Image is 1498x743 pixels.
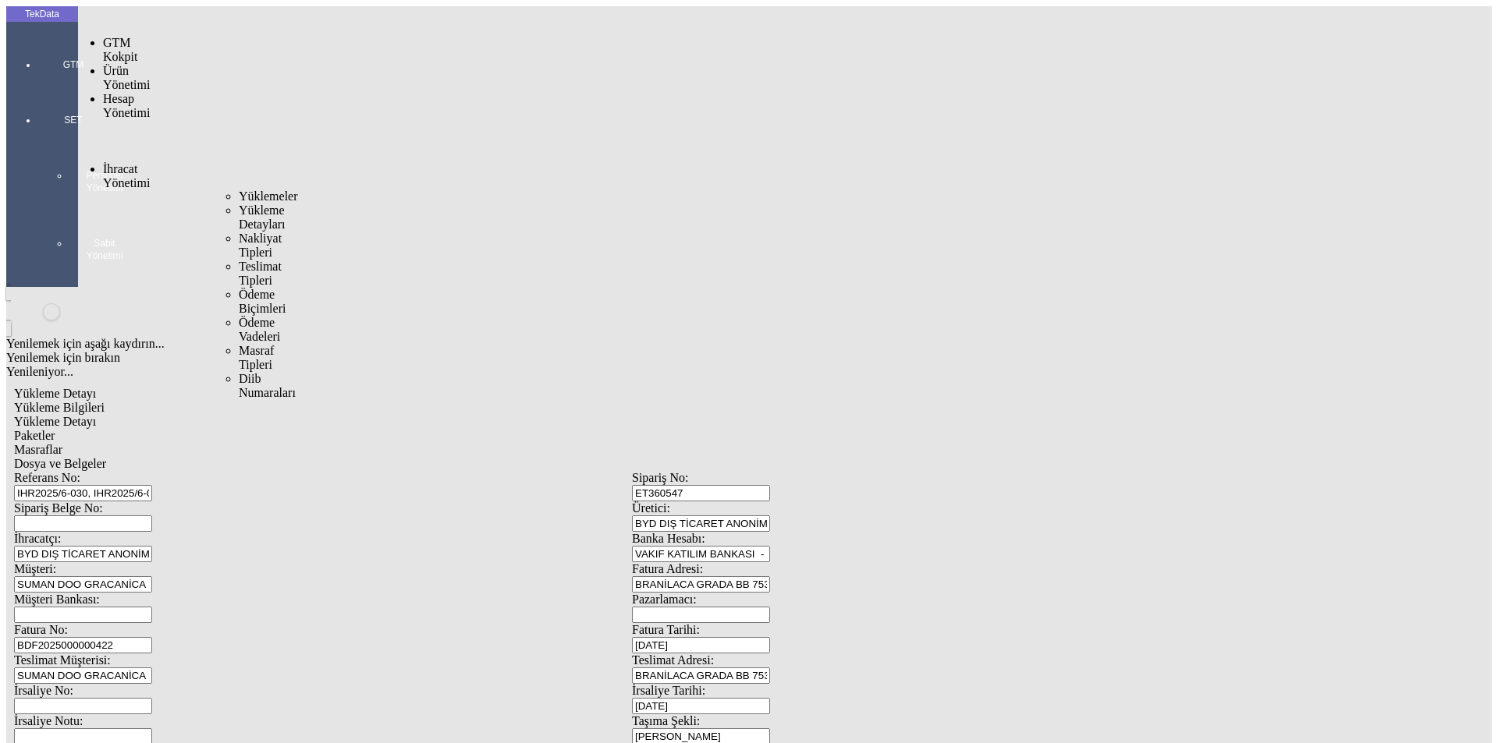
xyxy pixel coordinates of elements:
[14,443,62,456] span: Masraflar
[632,532,705,545] span: Banka Hesabı:
[14,471,80,484] span: Referans No:
[632,501,670,515] span: Üretici:
[239,232,282,259] span: Nakliyat Tipleri
[239,203,286,231] span: Yükleme Detayları
[14,623,68,636] span: Fatura No:
[632,593,697,606] span: Pazarlamacı:
[632,623,700,636] span: Fatura Tarihi:
[6,337,1258,351] div: Yenilemek için aşağı kaydırın...
[632,684,705,697] span: İrsaliye Tarihi:
[632,653,714,667] span: Teslimat Adresi:
[14,501,103,515] span: Sipariş Belge No:
[14,401,105,414] span: Yükleme Bilgileri
[50,114,97,126] span: SET
[14,562,56,575] span: Müşteri:
[14,714,83,727] span: İrsaliye Notu:
[103,92,150,119] span: Hesap Yönetimi
[239,288,286,315] span: Ödeme Biçimleri
[239,372,296,399] span: Diib Numaraları
[14,653,111,667] span: Teslimat Müşterisi:
[103,64,150,91] span: Ürün Yönetimi
[239,189,298,203] span: Yüklemeler
[14,593,100,606] span: Müşteri Bankası:
[103,36,137,63] span: GTM Kokpit
[14,429,55,442] span: Paketler
[14,684,73,697] span: İrsaliye No:
[14,387,96,400] span: Yükleme Detayı
[14,415,96,428] span: Yükleme Detayı
[6,8,78,20] div: TekData
[239,260,282,287] span: Teslimat Tipleri
[239,316,280,343] span: Ödeme Vadeleri
[632,471,688,484] span: Sipariş No:
[632,562,703,575] span: Fatura Adresi:
[14,457,106,470] span: Dosya ve Belgeler
[6,365,1258,379] div: Yenileniyor...
[239,344,274,371] span: Masraf Tipleri
[14,532,61,545] span: İhracatçı:
[6,351,1258,365] div: Yenilemek için bırakın
[632,714,700,727] span: Taşıma Şekli:
[103,162,150,189] span: İhracat Yönetimi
